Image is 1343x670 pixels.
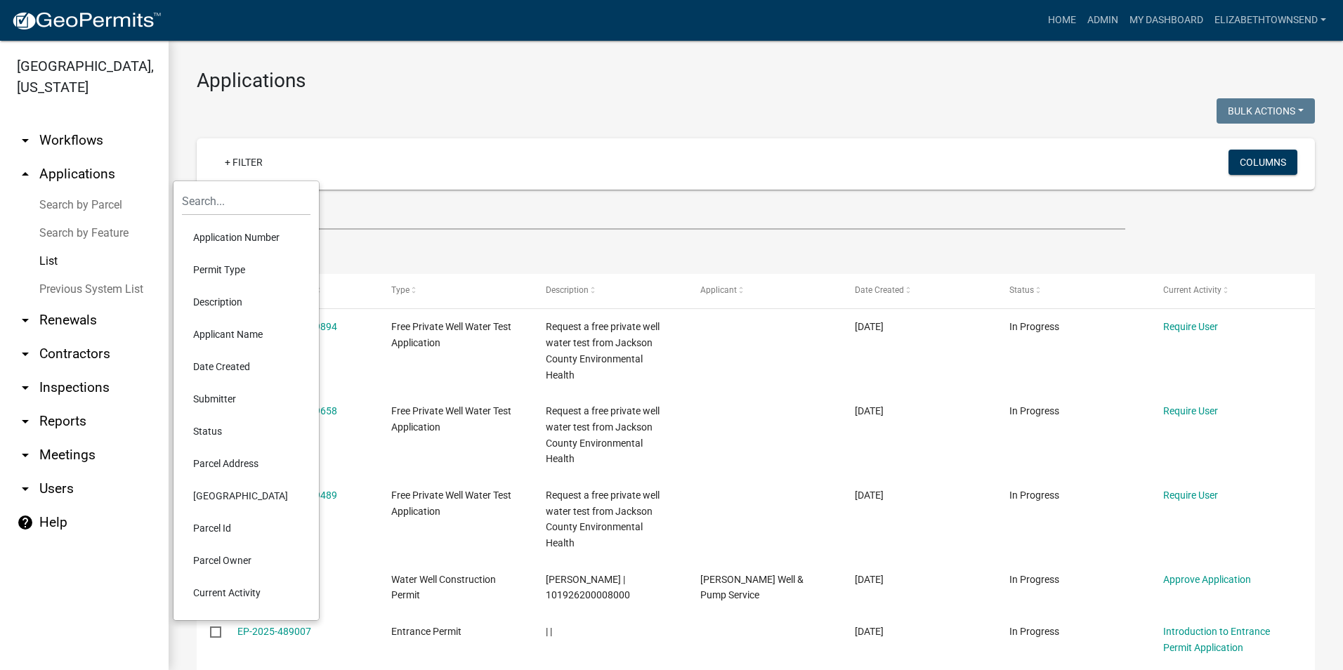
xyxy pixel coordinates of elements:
[1009,574,1059,585] span: In Progress
[700,285,737,295] span: Applicant
[378,274,532,308] datatable-header-cell: Type
[1163,321,1218,332] a: Require User
[1009,285,1034,295] span: Status
[700,574,804,601] span: Gingerich Well & Pump Service
[546,285,589,295] span: Description
[1009,405,1059,416] span: In Progress
[214,150,274,175] a: + Filter
[995,274,1150,308] datatable-header-cell: Status
[182,415,310,447] li: Status
[1209,7,1332,34] a: ElizabethTownsend
[391,405,511,433] span: Free Private Well Water Test Application
[1229,150,1297,175] button: Columns
[17,132,34,149] i: arrow_drop_down
[237,626,311,637] a: EP-2025-489007
[855,574,884,585] span: 10/07/2025
[17,379,34,396] i: arrow_drop_down
[391,574,496,601] span: Water Well Construction Permit
[1009,626,1059,637] span: In Progress
[182,187,310,216] input: Search...
[546,405,660,464] span: Request a free private well water test from Jackson County Environmental Health
[546,321,660,380] span: Request a free private well water test from Jackson County Environmental Health
[182,286,310,318] li: Description
[532,274,687,308] datatable-header-cell: Description
[855,626,884,637] span: 10/07/2025
[546,490,660,549] span: Request a free private well water test from Jackson County Environmental Health
[182,577,310,609] li: Current Activity
[17,166,34,183] i: arrow_drop_up
[17,312,34,329] i: arrow_drop_down
[391,285,410,295] span: Type
[182,480,310,512] li: [GEOGRAPHIC_DATA]
[841,274,996,308] datatable-header-cell: Date Created
[197,69,1315,93] h3: Applications
[1009,490,1059,501] span: In Progress
[391,626,461,637] span: Entrance Permit
[182,512,310,544] li: Parcel Id
[182,221,310,254] li: Application Number
[546,626,552,637] span: | |
[182,383,310,415] li: Submitter
[1217,98,1315,124] button: Bulk Actions
[687,274,841,308] datatable-header-cell: Applicant
[391,321,511,348] span: Free Private Well Water Test Application
[182,350,310,383] li: Date Created
[855,321,884,332] span: 10/08/2025
[546,574,630,601] span: Laverne Trenkamp | 101926200008000
[1082,7,1124,34] a: Admin
[17,413,34,430] i: arrow_drop_down
[17,514,34,531] i: help
[1009,321,1059,332] span: In Progress
[855,405,884,416] span: 10/08/2025
[182,318,310,350] li: Applicant Name
[855,490,884,501] span: 10/07/2025
[182,544,310,577] li: Parcel Owner
[1163,626,1270,653] a: Introduction to Entrance Permit Application
[1124,7,1209,34] a: My Dashboard
[17,447,34,464] i: arrow_drop_down
[1042,7,1082,34] a: Home
[182,447,310,480] li: Parcel Address
[17,480,34,497] i: arrow_drop_down
[1163,574,1251,585] a: Approve Application
[197,201,1125,230] input: Search for applications
[1150,274,1304,308] datatable-header-cell: Current Activity
[17,346,34,362] i: arrow_drop_down
[391,490,511,517] span: Free Private Well Water Test Application
[855,285,904,295] span: Date Created
[1163,405,1218,416] a: Require User
[1163,285,1221,295] span: Current Activity
[1163,490,1218,501] a: Require User
[182,254,310,286] li: Permit Type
